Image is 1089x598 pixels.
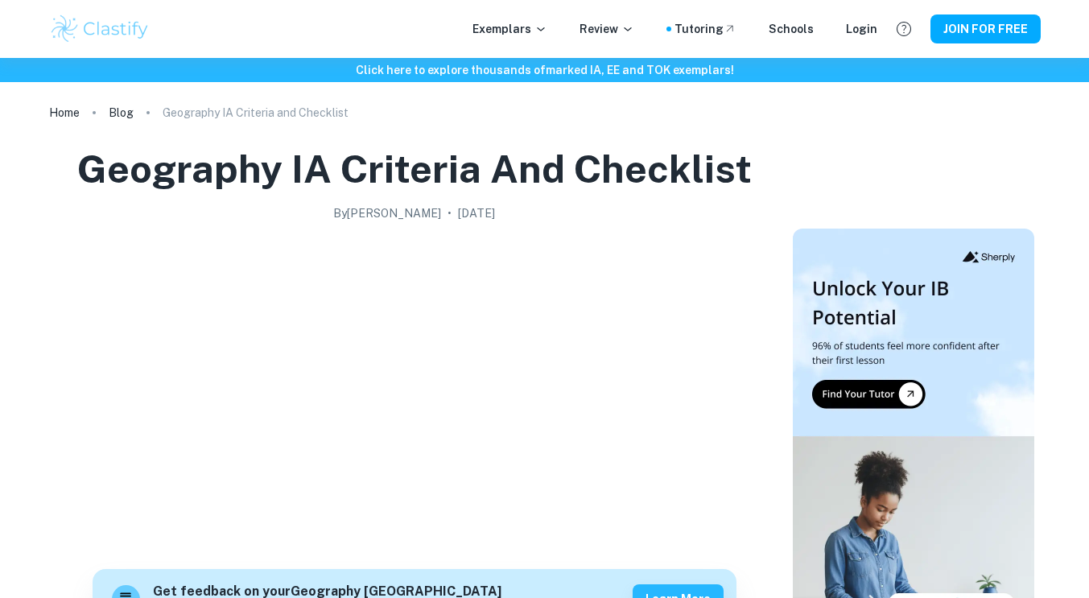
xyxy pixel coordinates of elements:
[472,20,547,38] p: Exemplars
[930,14,1041,43] button: JOIN FOR FREE
[93,229,736,551] img: Geography IA Criteria and Checklist cover image
[49,13,151,45] img: Clastify logo
[580,20,634,38] p: Review
[163,104,349,122] p: Geography IA Criteria and Checklist
[77,143,752,195] h1: Geography IA Criteria and Checklist
[49,101,80,124] a: Home
[674,20,736,38] a: Tutoring
[846,20,877,38] a: Login
[448,204,452,222] p: •
[890,15,918,43] button: Help and Feedback
[109,101,134,124] a: Blog
[333,204,441,222] h2: By [PERSON_NAME]
[769,20,814,38] a: Schools
[3,61,1086,79] h6: Click here to explore thousands of marked IA, EE and TOK exemplars !
[458,204,495,222] h2: [DATE]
